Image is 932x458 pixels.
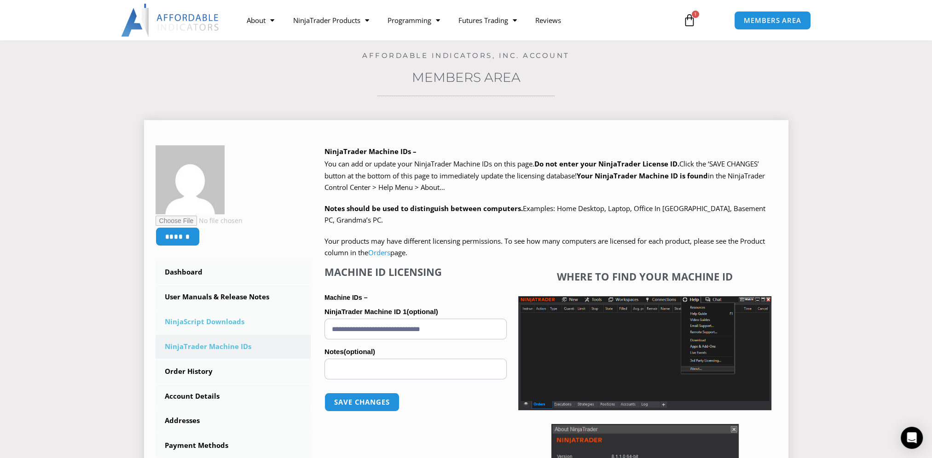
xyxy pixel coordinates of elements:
[121,4,220,37] img: LogoAI | Affordable Indicators – NinjaTrader
[406,308,438,315] span: (optional)
[412,69,521,85] a: Members Area
[734,11,811,30] a: MEMBERS AREA
[324,345,507,359] label: Notes
[534,159,679,168] b: Do not enter your NinjaTrader License ID.
[449,10,526,31] a: Futures Trading
[744,17,801,24] span: MEMBERS AREA
[518,270,771,282] h4: Where to find your Machine ID
[156,434,311,458] a: Payment Methods
[669,7,710,34] a: 1
[362,51,570,60] a: Affordable Indicators, Inc. Account
[378,10,449,31] a: Programming
[156,335,311,359] a: NinjaTrader Machine IDs
[156,285,311,309] a: User Manuals & Release Notes
[324,159,765,192] span: Click the ‘SAVE CHANGES’ button at the bottom of this page to immediately update the licensing da...
[368,248,390,257] a: Orders
[344,348,375,355] span: (optional)
[156,145,225,214] img: 19b280898f3687ba2133f432038831e714c1f8347bfdf76545eda7ae1b8383ec
[324,266,507,278] h4: Machine ID Licensing
[156,310,311,334] a: NinjaScript Downloads
[901,427,923,449] div: Open Intercom Messenger
[237,10,672,31] nav: Menu
[324,305,507,319] label: NinjaTrader Machine ID 1
[518,296,771,410] img: Screenshot 2025-01-17 1155544 | Affordable Indicators – NinjaTrader
[156,384,311,408] a: Account Details
[577,171,708,180] strong: Your NinjaTrader Machine ID is found
[324,147,417,156] b: NinjaTrader Machine IDs –
[156,409,311,433] a: Addresses
[237,10,284,31] a: About
[526,10,570,31] a: Reviews
[324,204,523,213] strong: Notes should be used to distinguish between computers.
[324,204,765,225] span: Examples: Home Desktop, Laptop, Office In [GEOGRAPHIC_DATA], Basement PC, Grandma’s PC.
[324,159,534,168] span: You can add or update your NinjaTrader Machine IDs on this page.
[324,236,765,258] span: Your products may have different licensing permissions. To see how many computers are licensed fo...
[324,393,399,412] button: Save changes
[156,360,311,384] a: Order History
[284,10,378,31] a: NinjaTrader Products
[156,260,311,284] a: Dashboard
[692,11,699,18] span: 1
[324,294,367,301] strong: Machine IDs –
